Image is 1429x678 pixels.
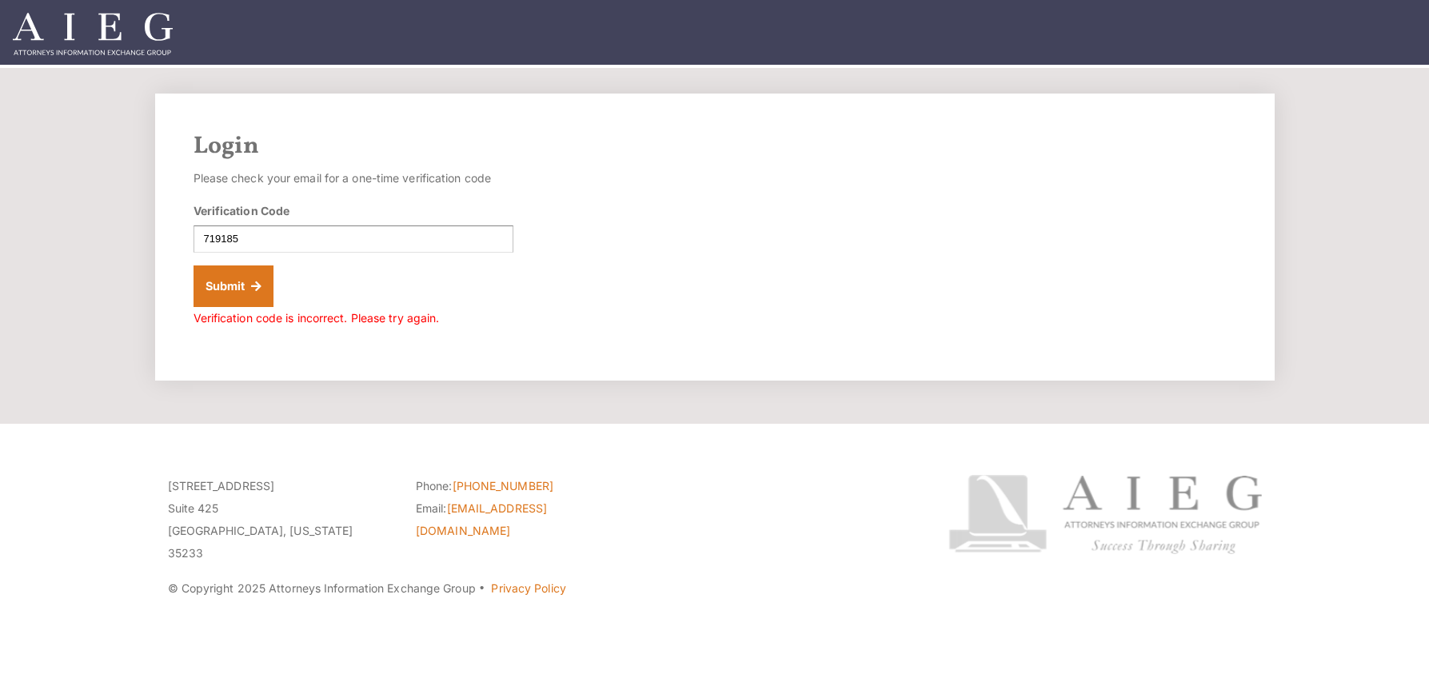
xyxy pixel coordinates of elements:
[491,581,565,595] a: Privacy Policy
[416,501,547,537] a: [EMAIL_ADDRESS][DOMAIN_NAME]
[168,475,392,564] p: [STREET_ADDRESS] Suite 425 [GEOGRAPHIC_DATA], [US_STATE] 35233
[453,479,553,493] a: [PHONE_NUMBER]
[416,497,640,542] li: Email:
[194,265,274,307] button: Submit
[168,577,888,600] p: © Copyright 2025 Attorneys Information Exchange Group
[948,475,1262,554] img: Attorneys Information Exchange Group logo
[13,13,173,55] img: Attorneys Information Exchange Group
[478,588,485,596] span: ·
[194,132,1236,161] h2: Login
[194,167,513,189] p: Please check your email for a one-time verification code
[194,311,440,325] span: Verification code is incorrect. Please try again.
[194,202,290,219] label: Verification Code
[416,475,640,497] li: Phone:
